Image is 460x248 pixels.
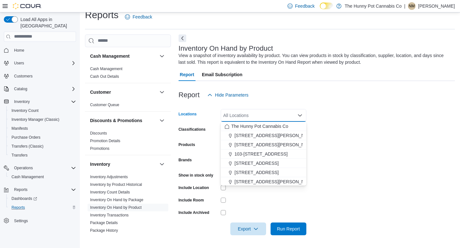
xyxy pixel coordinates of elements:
[231,123,288,129] span: The Hunny Pot Cannabis Co
[205,89,251,101] button: Hide Parameters
[90,213,129,217] a: Inventory Transactions
[11,186,30,193] button: Reports
[179,45,273,52] h3: Inventory On Hand by Product
[179,210,209,215] label: Include Archived
[1,59,79,68] button: Users
[408,2,416,10] div: Nakisha Mckinley
[90,205,142,210] a: Inventory On Hand by Product
[90,146,110,151] a: Promotions
[14,61,24,66] span: Users
[9,173,76,181] span: Cash Management
[1,216,79,225] button: Settings
[90,161,110,167] h3: Inventory
[9,116,62,123] a: Inventory Manager (Classic)
[90,190,130,195] span: Inventory Count Details
[90,66,122,71] span: Cash Management
[221,168,306,177] button: [STREET_ADDRESS]
[234,151,288,157] span: 103-[STREET_ADDRESS]
[158,160,166,168] button: Inventory
[90,221,118,225] a: Package Details
[179,157,192,163] label: Brands
[14,86,27,91] span: Catalog
[158,117,166,124] button: Discounts & Promotions
[9,116,76,123] span: Inventory Manager (Classic)
[1,97,79,106] button: Inventory
[9,142,46,150] a: Transfers (Classic)
[179,127,206,132] label: Classifications
[158,52,166,60] button: Cash Management
[297,113,303,118] button: Close list of options
[90,131,107,135] a: Discounts
[90,161,157,167] button: Inventory
[90,74,119,79] a: Cash Out Details
[9,195,40,202] a: Dashboards
[179,185,209,190] label: Include Location
[9,195,76,202] span: Dashboards
[14,218,28,223] span: Settings
[234,179,316,185] span: [STREET_ADDRESS][PERSON_NAME]
[90,205,142,210] span: Inventory On Hand by Product
[202,68,242,81] span: Email Subscription
[230,222,266,235] button: Export
[11,72,35,80] a: Customers
[90,228,118,233] span: Package History
[1,185,79,194] button: Reports
[1,46,79,55] button: Home
[345,2,402,10] p: The Hunny Pot Cannabis Co
[90,89,111,95] h3: Customer
[18,16,76,29] span: Load All Apps in [GEOGRAPHIC_DATA]
[11,217,30,225] a: Settings
[234,142,316,148] span: [STREET_ADDRESS][PERSON_NAME]
[85,65,171,83] div: Cash Management
[11,164,76,172] span: Operations
[9,107,41,114] a: Inventory Count
[90,67,122,71] a: Cash Management
[9,125,76,132] span: Manifests
[90,182,142,187] a: Inventory by Product Historical
[221,140,306,150] button: [STREET_ADDRESS][PERSON_NAME]
[277,226,300,232] span: Run Report
[179,142,195,147] label: Products
[418,2,455,10] p: [PERSON_NAME]
[14,99,30,104] span: Inventory
[179,34,186,42] button: Next
[11,205,25,210] span: Reports
[179,91,200,99] h3: Report
[14,48,24,53] span: Home
[85,101,171,111] div: Customer
[6,151,79,160] button: Transfers
[9,173,46,181] a: Cash Management
[295,3,315,9] span: Feedback
[9,151,30,159] a: Transfers
[90,228,118,233] a: Package History
[90,117,157,124] button: Discounts & Promotions
[234,160,279,166] span: [STREET_ADDRESS]
[90,117,142,124] h3: Discounts & Promotions
[11,59,76,67] span: Users
[11,108,39,113] span: Inventory Count
[4,43,76,242] nav: Complex example
[11,144,43,149] span: Transfers (Classic)
[179,52,452,66] div: View a snapshot of inventory availability by product. You can view products in stock by classific...
[90,53,157,59] button: Cash Management
[180,68,194,81] span: Report
[90,182,142,187] span: Inventory by Product Historical
[179,173,213,178] label: Show in stock only
[1,164,79,172] button: Operations
[221,131,306,140] button: [STREET_ADDRESS][PERSON_NAME]
[271,222,306,235] button: Run Report
[90,103,119,107] a: Customer Queue
[221,122,306,131] button: The Hunny Pot Cannabis Co
[234,132,316,139] span: [STREET_ADDRESS][PERSON_NAME]
[13,3,42,9] img: Cova
[234,169,279,176] span: [STREET_ADDRESS]
[11,174,44,179] span: Cash Management
[11,196,37,201] span: Dashboards
[90,220,118,225] span: Package Details
[6,115,79,124] button: Inventory Manager (Classic)
[409,2,415,10] span: NM
[179,112,197,117] label: Locations
[215,92,249,98] span: Hide Parameters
